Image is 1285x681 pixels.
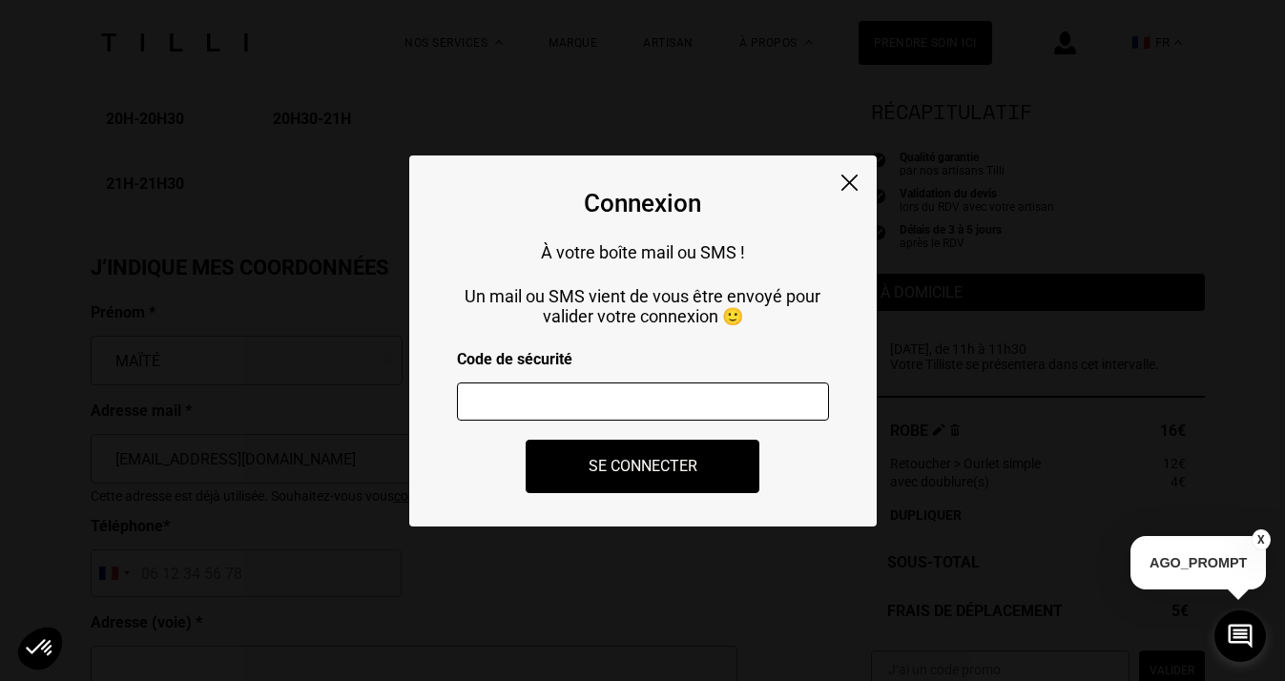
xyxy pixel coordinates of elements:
[457,286,829,326] p: Un mail ou SMS vient de vous être envoyé pour valider votre connexion 🙂
[1252,529,1271,550] button: X
[457,350,829,368] p: Code de sécurité
[526,440,759,493] button: Se connecter
[1130,536,1266,589] p: AGO_PROMPT
[841,175,858,191] img: close
[584,189,701,217] div: Connexion
[457,242,829,262] p: À votre boîte mail ou SMS !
